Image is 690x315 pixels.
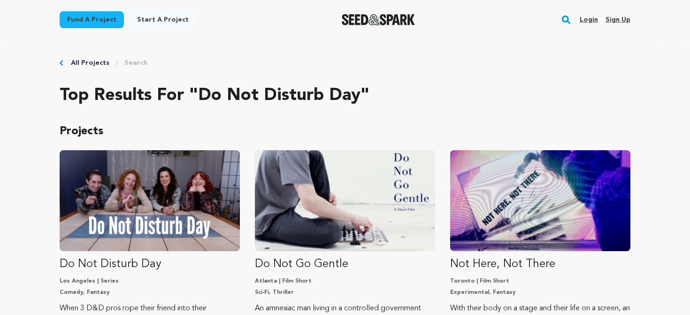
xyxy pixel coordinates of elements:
p: Do Not Disturb Day [60,257,240,272]
div: Breadcrumb [60,58,630,68]
a: Fund a project [60,11,124,28]
p: Los Angeles | Series [60,277,240,285]
h2: Top results for "do not disturb day" [60,86,630,105]
p: Atlanta | Film Short [255,277,435,285]
a: Search [124,58,147,68]
p: Projects [60,124,630,139]
a: Seed&Spark Homepage [342,14,415,25]
p: Sci-Fi, Thriller [255,289,435,296]
a: All Projects [71,58,109,68]
p: Experimental, Fantasy [450,289,630,296]
img: Seed&Spark Logo Dark Mode [342,14,415,25]
p: Not Here, Not There [450,257,630,272]
a: Start a project [130,11,196,28]
p: Toronto | Film Short [450,277,630,285]
p: Do Not Go Gentle [255,257,435,272]
a: Login [580,12,598,27]
a: Sign up [606,12,630,27]
p: Comedy, Fantasy [60,289,240,296]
